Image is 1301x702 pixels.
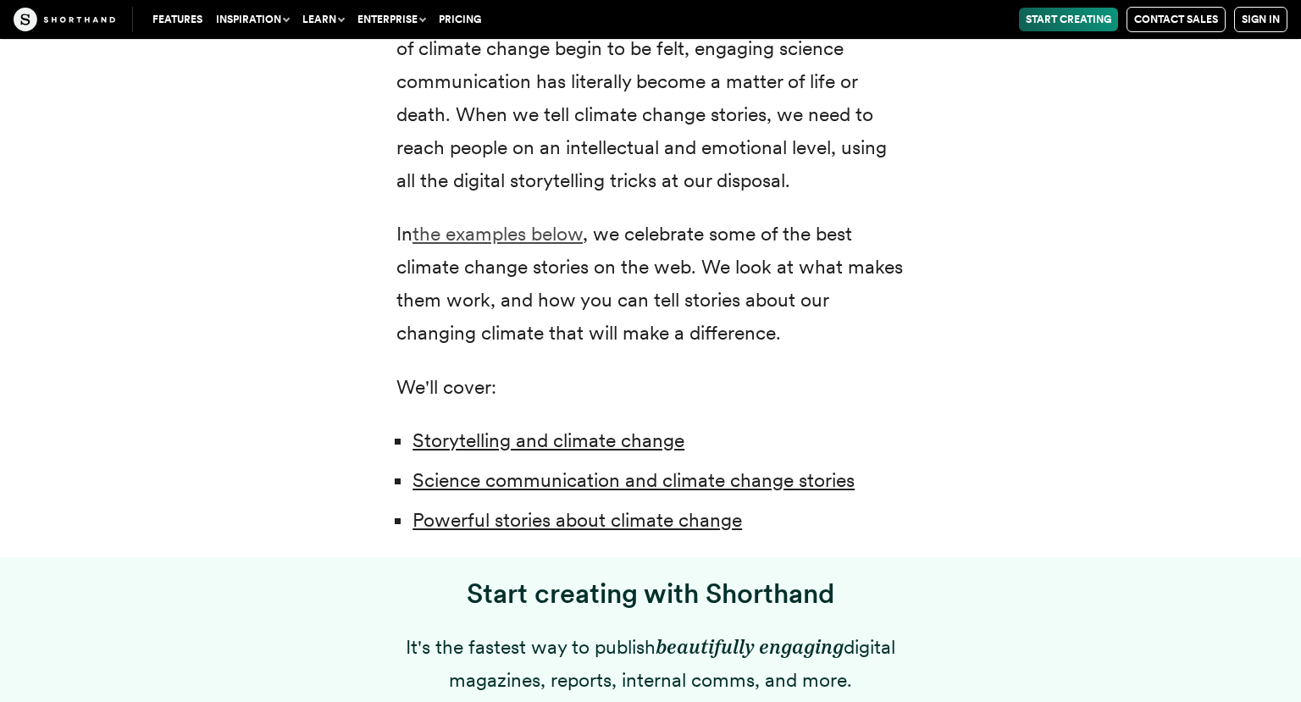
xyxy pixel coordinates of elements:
p: In , we celebrate some of the best climate change stories on the web. We look at what makes them ... [396,218,905,350]
img: The Craft [14,8,115,31]
a: Contact Sales [1127,7,1226,32]
a: Features [146,8,209,31]
a: Storytelling and climate change [412,428,684,452]
button: Inspiration [209,8,296,31]
a: Start Creating [1019,8,1118,31]
button: Learn [296,8,351,31]
a: Powerful stories about climate change [412,508,742,532]
p: We'll cover: [396,371,905,404]
a: Sign in [1234,7,1287,32]
em: beautifully engaging [656,635,844,659]
a: the examples below [412,222,583,246]
a: Pricing [432,8,488,31]
a: Science communication and climate change stories [412,468,855,492]
h3: Start creating with Shorthand [396,578,905,611]
p: It's the fastest way to publish digital magazines, reports, internal comms, and more. [396,631,905,697]
button: Enterprise [351,8,432,31]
